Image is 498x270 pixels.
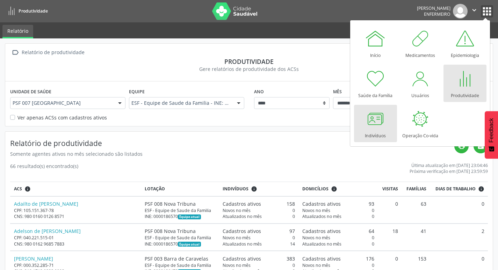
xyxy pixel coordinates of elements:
td: 0 [430,196,488,224]
i: <div class="text-left"> <div> <strong>Cadastros ativos:</strong> Cadastros que estão vinculados a... [251,186,257,192]
a: Indivíduos [354,105,397,142]
div: 0 [223,213,295,219]
span: ESF - Equipe de Saude da Familia - INE: 0000186562 [131,100,230,107]
td: 0 [378,196,402,224]
label: Mês [333,86,342,97]
td: 63 [402,196,430,224]
div: 0 [223,235,295,241]
h4: Relatório de produtividade [10,139,454,148]
span: Indivíduos [223,186,248,192]
i: <div class="text-left"> <div> <strong>Cadastros ativos:</strong> Cadastros que estão vinculados a... [331,186,337,192]
a: Produtividade [5,5,48,17]
span: Cadastros ativos [223,255,261,262]
div: 0 [223,207,295,213]
label: Equipe [129,86,145,97]
div: Próxima verificação em [DATE] 23:59:59 [410,168,488,174]
div: INE: 0000186570 [145,213,215,219]
div: INE: 0000186570 [145,241,215,247]
span: Novos no mês [223,262,251,268]
div: 0 [302,241,375,247]
span: Cadastros ativos [302,227,341,235]
i:  [10,48,20,58]
span: Cadastros ativos [223,227,261,235]
div: [PERSON_NAME] [417,5,450,11]
span: PSF 007 [GEOGRAPHIC_DATA] [13,100,111,107]
span: Produtividade [19,8,48,14]
div: CPF: 000.352.285-71 [14,262,138,268]
span: Novos no mês [302,235,330,241]
div: ESF - Equipe de Saude da Familia [145,207,215,213]
button:  [468,4,481,19]
div: 0 [302,262,375,268]
td: 2 [430,224,488,251]
div: Produtividade [10,58,488,65]
span: Novos no mês [302,262,330,268]
div: PSF 003 Barra de Caravelas [145,255,215,262]
button: Feedback - Mostrar pesquisa [485,111,498,159]
div: Gere relatórios de produtividade dos ACSs [10,65,488,73]
div: 0 [223,262,295,268]
span: Feedback [488,118,495,143]
span: Enfermeiro [424,11,450,17]
div: Relatório de produtividade [20,48,86,58]
span: Atualizados no mês [302,213,341,219]
span: Dias de trabalho [435,186,476,192]
td: 41 [402,224,430,251]
span: Cadastros ativos [223,200,261,207]
div: 0 [302,213,375,219]
span: Domicílios [302,186,329,192]
a: Relatório [2,25,33,38]
div: CPF: 040.221.515-01 [14,235,138,241]
div: CPF: 105.151.367-78 [14,207,138,213]
span: Atualizados no mês [223,213,262,219]
span: Esta é a equipe atual deste Agente [178,214,201,219]
div: 14 [223,241,295,247]
a:  Relatório de produtividade [10,48,86,58]
th: Visitas [378,182,402,196]
span: ACS [14,186,22,192]
div: Última atualização em [DATE] 23:04:46 [410,162,488,168]
td: 18 [378,224,402,251]
i: ACSs que estiveram vinculados a uma UBS neste período, mesmo sem produtividade. [24,186,31,192]
label: Ano [254,86,264,97]
div: 97 [223,227,295,235]
th: Lotação [141,182,219,196]
a: Adelson de [PERSON_NAME] [14,228,81,234]
div: 66 resultado(s) encontrado(s) [10,162,78,174]
a: Adailto de [PERSON_NAME] [14,200,78,207]
div: CNS: 980 0162 9685 7883 [14,241,138,247]
a: Usuários [399,65,442,102]
a: Início [354,24,397,62]
i: Dias em que o(a) ACS fez pelo menos uma visita, ou ficha de cadastro individual ou cadastro domic... [478,186,484,192]
a: Produtividade [443,65,486,102]
span: Atualizados no mês [223,241,262,247]
span: Novos no mês [302,207,330,213]
div: 383 [223,255,295,262]
div: ESF - Equipe de Saude da Familia [145,235,215,241]
a: Operação Co-vida [399,105,442,142]
div: 0 [302,207,375,213]
i:  [470,6,478,14]
div: Somente agentes ativos no mês selecionado são listados [10,150,454,158]
button: apps [481,5,493,17]
div: 93 [302,200,375,207]
div: PSF 008 Nova Tribuna [145,227,215,235]
div: 64 [302,227,375,235]
a: Medicamentos [399,24,442,62]
span: Novos no mês [223,235,251,241]
a: [PERSON_NAME] [14,255,53,262]
span: Atualizados no mês [302,241,341,247]
span: Esta é a equipe atual deste Agente [178,242,201,247]
div: 0 [302,235,375,241]
div: ESF - Equipe de Saude da Familia [145,262,215,268]
span: Cadastros ativos [302,200,341,207]
span: Cadastros ativos [302,255,341,262]
label: Unidade de saúde [10,86,51,97]
div: 158 [223,200,295,207]
div: PSF 008 Nova Tribuna [145,200,215,207]
th: Famílias [402,182,430,196]
div: CNS: 980 0160 0126 8571 [14,213,138,219]
a: Saúde da Família [354,65,397,102]
a: Epidemiologia [443,24,486,62]
span: Novos no mês [223,207,251,213]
